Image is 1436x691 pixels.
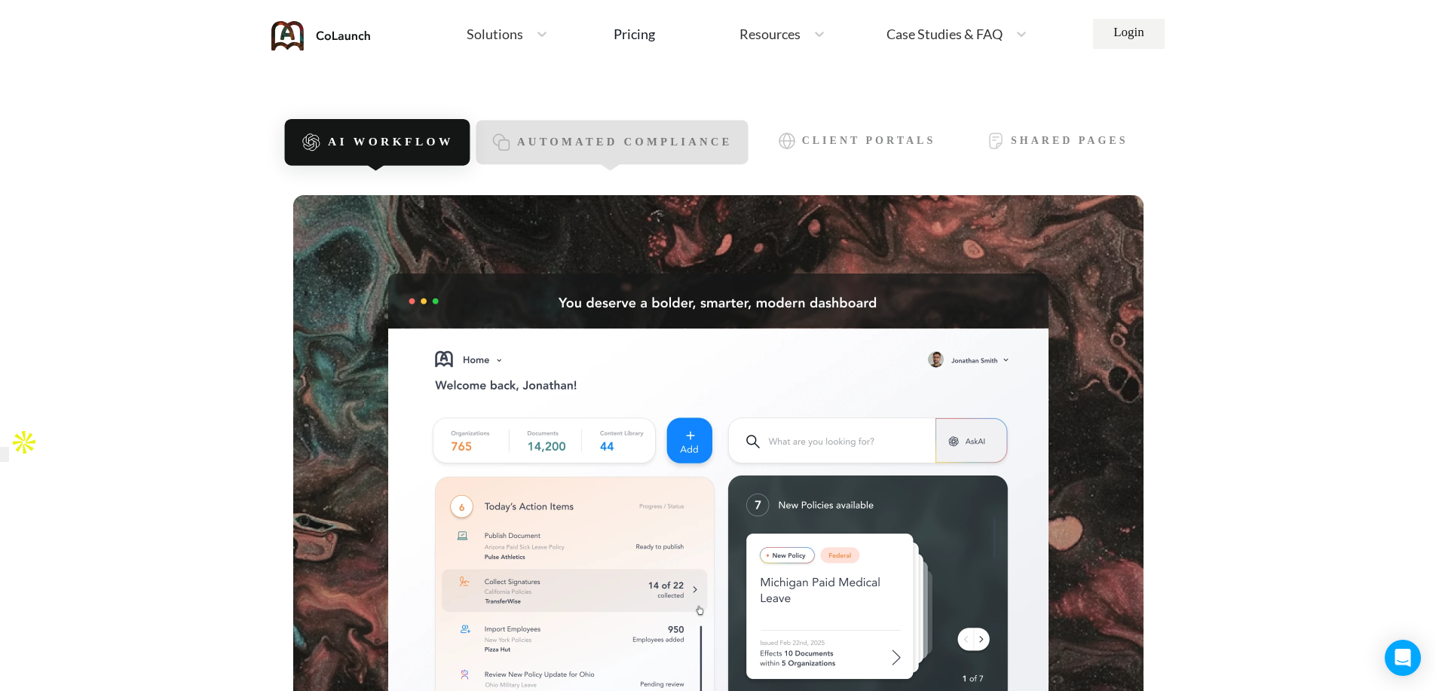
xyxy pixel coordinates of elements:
[491,133,510,152] img: icon
[614,27,655,41] div: Pricing
[467,27,523,41] span: Solutions
[271,21,371,50] img: coLaunch
[739,27,801,41] span: Resources
[1011,135,1128,147] span: Shared Pages
[9,427,39,457] img: Apollo
[886,27,1003,41] span: Case Studies & FAQ
[614,20,655,47] a: Pricing
[1093,19,1165,49] a: Login
[301,133,320,152] img: icon
[327,136,453,149] span: AI Workflow
[802,135,936,147] span: Client Portals
[517,136,733,149] span: Automated Compliance
[987,132,1005,150] img: icon
[1385,640,1421,676] div: Open Intercom Messenger
[778,132,796,150] img: icon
